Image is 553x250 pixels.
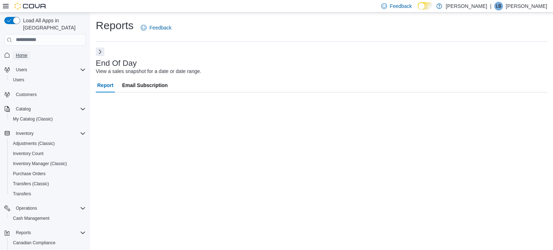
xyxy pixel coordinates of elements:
[10,179,86,188] span: Transfers (Classic)
[7,189,89,199] button: Transfers
[7,138,89,149] button: Adjustments (Classic)
[1,228,89,238] button: Reports
[10,115,56,123] a: My Catalog (Classic)
[13,105,33,113] button: Catalog
[13,129,36,138] button: Inventory
[418,2,433,10] input: Dark Mode
[13,161,67,167] span: Inventory Manager (Classic)
[10,76,86,84] span: Users
[10,139,58,148] a: Adjustments (Classic)
[13,65,30,74] button: Users
[96,59,137,68] h3: End Of Day
[7,114,89,124] button: My Catalog (Classic)
[490,2,491,10] p: |
[7,75,89,85] button: Users
[1,203,89,213] button: Operations
[7,179,89,189] button: Transfers (Classic)
[496,2,502,10] span: LB
[16,131,33,136] span: Inventory
[10,149,86,158] span: Inventory Count
[7,159,89,169] button: Inventory Manager (Classic)
[13,51,86,60] span: Home
[13,204,86,213] span: Operations
[1,128,89,138] button: Inventory
[16,205,37,211] span: Operations
[13,204,40,213] button: Operations
[13,129,86,138] span: Inventory
[13,181,49,187] span: Transfers (Classic)
[1,104,89,114] button: Catalog
[10,159,86,168] span: Inventory Manager (Classic)
[10,139,86,148] span: Adjustments (Classic)
[97,78,113,92] span: Report
[1,65,89,75] button: Users
[20,17,86,31] span: Load All Apps in [GEOGRAPHIC_DATA]
[13,65,86,74] span: Users
[13,116,53,122] span: My Catalog (Classic)
[10,238,58,247] a: Canadian Compliance
[96,18,134,33] h1: Reports
[10,149,46,158] a: Inventory Count
[96,47,104,56] button: Next
[7,238,89,248] button: Canadian Compliance
[13,228,34,237] button: Reports
[494,2,503,10] div: Laura Burns
[13,77,24,83] span: Users
[13,151,44,156] span: Inventory Count
[149,24,171,31] span: Feedback
[10,214,86,223] span: Cash Management
[13,228,86,237] span: Reports
[13,90,40,99] a: Customers
[10,169,49,178] a: Purchase Orders
[16,53,27,58] span: Home
[10,115,86,123] span: My Catalog (Classic)
[10,76,27,84] a: Users
[122,78,168,92] span: Email Subscription
[13,240,55,246] span: Canadian Compliance
[96,68,201,75] div: View a sales snapshot for a date or date range.
[10,179,52,188] a: Transfers (Classic)
[7,149,89,159] button: Inventory Count
[10,190,86,198] span: Transfers
[13,105,86,113] span: Catalog
[10,214,52,223] a: Cash Management
[1,89,89,100] button: Customers
[10,238,86,247] span: Canadian Compliance
[10,159,70,168] a: Inventory Manager (Classic)
[16,67,27,73] span: Users
[16,92,37,97] span: Customers
[7,169,89,179] button: Purchase Orders
[13,141,55,146] span: Adjustments (Classic)
[14,3,47,10] img: Cova
[13,51,30,60] a: Home
[138,21,174,35] a: Feedback
[10,169,86,178] span: Purchase Orders
[13,171,46,177] span: Purchase Orders
[13,191,31,197] span: Transfers
[16,106,31,112] span: Catalog
[13,90,86,99] span: Customers
[7,213,89,223] button: Cash Management
[1,50,89,60] button: Home
[16,230,31,236] span: Reports
[390,3,412,10] span: Feedback
[446,2,487,10] p: [PERSON_NAME]
[10,190,34,198] a: Transfers
[506,2,547,10] p: [PERSON_NAME]
[13,215,49,221] span: Cash Management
